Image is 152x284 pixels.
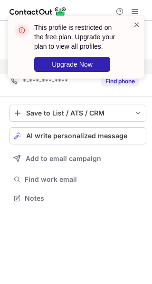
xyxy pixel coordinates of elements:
span: Add to email campaign [26,155,101,162]
img: error [14,23,29,38]
button: AI write personalized message [9,127,146,144]
span: Upgrade Now [52,61,93,68]
button: save-profile-one-click [9,105,146,122]
div: Save to List / ATS / CRM [26,109,130,117]
span: Find work email [25,175,142,184]
button: Notes [9,192,146,205]
span: Notes [25,194,142,203]
header: This profile is restricted on the free plan. Upgrade your plan to view all profiles. [34,23,122,51]
button: Upgrade Now [34,57,110,72]
img: ContactOut v5.3.10 [9,6,66,17]
button: Find work email [9,173,146,186]
span: AI write personalized message [26,132,127,140]
button: Add to email campaign [9,150,146,167]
